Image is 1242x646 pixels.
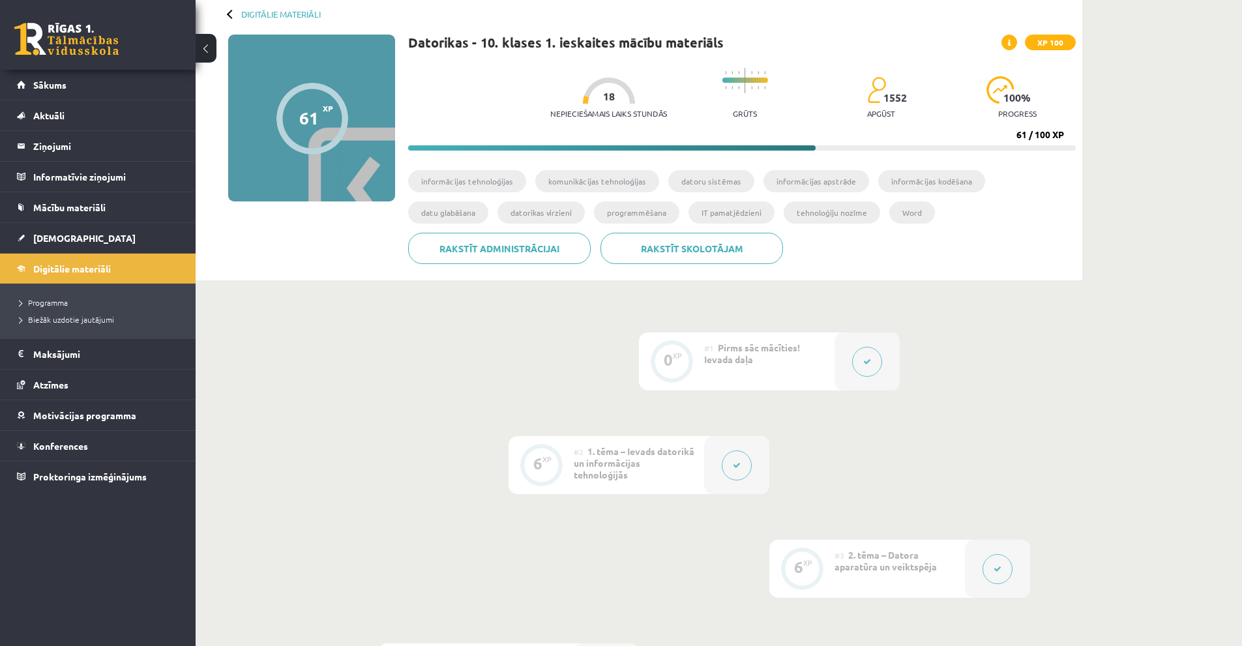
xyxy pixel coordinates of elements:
img: icon-short-line-57e1e144782c952c97e751825c79c345078a6d821885a25fce030b3d8c18986b.svg [751,71,752,74]
a: Aktuāli [17,100,179,130]
img: students-c634bb4e5e11cddfef0936a35e636f08e4e9abd3cc4e673bd6f9a4125e45ecb1.svg [867,76,886,104]
img: icon-short-line-57e1e144782c952c97e751825c79c345078a6d821885a25fce030b3d8c18986b.svg [758,86,759,89]
img: icon-long-line-d9ea69661e0d244f92f715978eff75569469978d946b2353a9bb055b3ed8787d.svg [745,68,746,93]
span: Atzīmes [33,379,68,390]
li: datorikas virzieni [497,201,585,224]
img: icon-short-line-57e1e144782c952c97e751825c79c345078a6d821885a25fce030b3d8c18986b.svg [738,86,739,89]
a: Digitālie materiāli [241,9,321,19]
a: [DEMOGRAPHIC_DATA] [17,223,179,253]
li: informācijas apstrāde [763,170,869,192]
span: 2. tēma – Datora aparatūra un veiktspēja [835,549,937,572]
span: #3 [835,550,844,561]
a: Rakstīt administrācijai [408,233,591,264]
a: Programma [20,297,183,308]
div: XP [542,456,552,463]
img: icon-progress-161ccf0a02000e728c5f80fcf4c31c7af3da0e1684b2b1d7c360e028c24a22f1.svg [986,76,1014,104]
li: komunikācijas tehnoloģijas [535,170,659,192]
img: icon-short-line-57e1e144782c952c97e751825c79c345078a6d821885a25fce030b3d8c18986b.svg [758,71,759,74]
a: Mācību materiāli [17,192,179,222]
a: Sākums [17,70,179,100]
a: Biežāk uzdotie jautājumi [20,314,183,325]
div: 6 [794,561,803,573]
li: programmēšana [594,201,679,224]
p: Grūts [733,109,757,118]
a: Proktoringa izmēģinājums [17,462,179,492]
span: #2 [574,447,584,457]
span: Motivācijas programma [33,409,136,421]
h1: Datorikas - 10. klases 1. ieskaites mācību materiāls [408,35,724,50]
a: Digitālie materiāli [17,254,179,284]
legend: Informatīvie ziņojumi [33,162,179,192]
img: icon-short-line-57e1e144782c952c97e751825c79c345078a6d821885a25fce030b3d8c18986b.svg [751,86,752,89]
img: icon-short-line-57e1e144782c952c97e751825c79c345078a6d821885a25fce030b3d8c18986b.svg [764,71,765,74]
img: icon-short-line-57e1e144782c952c97e751825c79c345078a6d821885a25fce030b3d8c18986b.svg [725,71,726,74]
span: Digitālie materiāli [33,263,111,274]
span: Sākums [33,79,67,91]
span: Konferences [33,440,88,452]
legend: Maksājumi [33,339,179,369]
li: IT pamatjēdzieni [688,201,775,224]
a: Motivācijas programma [17,400,179,430]
span: [DEMOGRAPHIC_DATA] [33,232,136,244]
p: Nepieciešamais laiks stundās [550,109,667,118]
img: icon-short-line-57e1e144782c952c97e751825c79c345078a6d821885a25fce030b3d8c18986b.svg [764,86,765,89]
span: 1552 [883,92,907,104]
legend: Ziņojumi [33,131,179,161]
a: Rakstīt skolotājam [600,233,783,264]
img: icon-short-line-57e1e144782c952c97e751825c79c345078a6d821885a25fce030b3d8c18986b.svg [738,71,739,74]
img: icon-short-line-57e1e144782c952c97e751825c79c345078a6d821885a25fce030b3d8c18986b.svg [732,86,733,89]
span: Pirms sāc mācīties! Ievada daļa [704,342,800,365]
span: 1. tēma – Ievads datorikā un informācijas tehnoloģijās [574,445,694,480]
span: XP [323,104,333,113]
span: #1 [704,343,714,353]
li: tehnoloģiju nozīme [784,201,880,224]
span: XP 100 [1025,35,1076,50]
li: datoru sistēmas [668,170,754,192]
span: Programma [20,297,68,308]
a: Rīgas 1. Tālmācības vidusskola [14,23,119,55]
a: Maksājumi [17,339,179,369]
div: 6 [533,458,542,469]
div: 61 [299,108,319,128]
a: Ziņojumi [17,131,179,161]
img: icon-short-line-57e1e144782c952c97e751825c79c345078a6d821885a25fce030b3d8c18986b.svg [725,86,726,89]
p: progress [998,109,1037,118]
span: 18 [603,91,615,102]
div: XP [673,352,682,359]
span: 100 % [1003,92,1031,104]
img: icon-short-line-57e1e144782c952c97e751825c79c345078a6d821885a25fce030b3d8c18986b.svg [732,71,733,74]
li: datu glabāšana [408,201,488,224]
li: informācijas tehnoloģijas [408,170,526,192]
span: Proktoringa izmēģinājums [33,471,147,482]
a: Konferences [17,431,179,461]
li: informācijas kodēšana [878,170,985,192]
a: Informatīvie ziņojumi [17,162,179,192]
div: XP [803,559,812,566]
span: Mācību materiāli [33,201,106,213]
div: 0 [664,354,673,366]
span: Aktuāli [33,110,65,121]
p: apgūst [867,109,895,118]
span: Biežāk uzdotie jautājumi [20,314,114,325]
li: Word [889,201,935,224]
a: Atzīmes [17,370,179,400]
